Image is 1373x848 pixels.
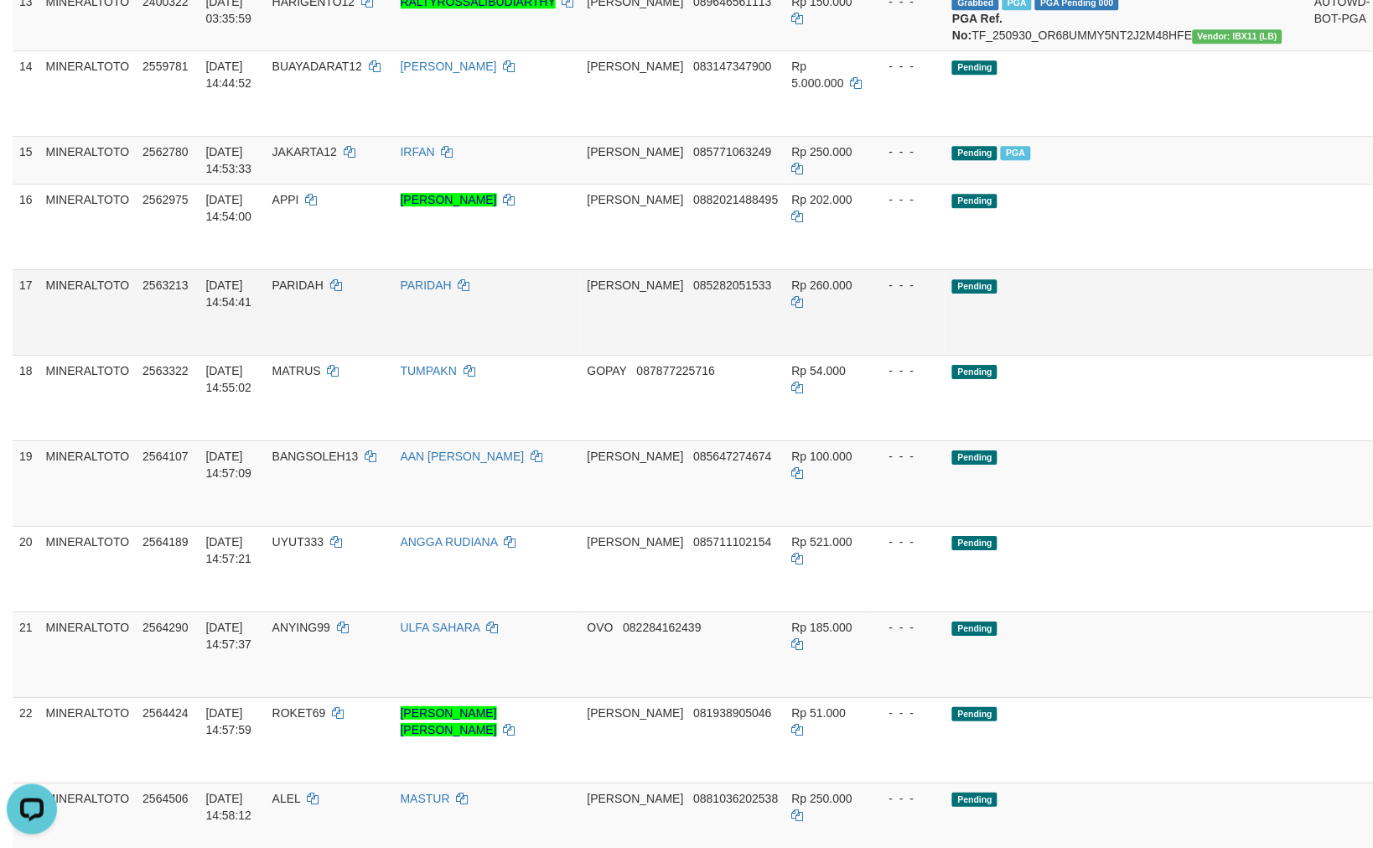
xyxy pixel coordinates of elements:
span: Pending [952,622,997,636]
span: Rp 54.000 [792,364,847,377]
td: MINERALTOTO [39,526,137,611]
div: - - - [876,143,940,160]
div: - - - [876,277,940,294]
span: 2564290 [142,621,189,634]
span: BANGSOLEH13 [272,450,359,463]
span: 2564107 [142,450,189,463]
td: MINERALTOTO [39,440,137,526]
a: ANGGA RUDIANA [401,535,498,549]
span: [DATE] 14:57:59 [206,706,252,736]
a: AAN [PERSON_NAME] [401,450,525,463]
span: Rp 5.000.000 [792,60,844,90]
a: PARIDAH [401,278,452,292]
span: [PERSON_NAME] [588,60,684,73]
span: 2564189 [142,535,189,549]
span: Pending [952,793,997,807]
span: Pending [952,450,997,465]
span: Marked by bylanggota1 [1001,146,1030,160]
span: [DATE] 14:57:37 [206,621,252,651]
span: 2562975 [142,193,189,206]
span: Pending [952,536,997,550]
a: [PERSON_NAME] [PERSON_NAME] [401,706,497,736]
span: Vendor URL: https://dashboard.q2checkout.com/secure [1193,29,1283,44]
span: Copy 085771063249 to clipboard [693,145,771,159]
span: Copy 081938905046 to clipboard [693,706,771,720]
span: OVO [588,621,614,634]
span: Rp 51.000 [792,706,847,720]
td: 20 [13,526,39,611]
span: 2563213 [142,278,189,292]
span: Pending [952,194,997,208]
span: Rp 100.000 [792,450,852,463]
span: 2563322 [142,364,189,377]
span: BUAYADARAT12 [272,60,362,73]
a: MASTUR [401,792,450,805]
span: [PERSON_NAME] [588,792,684,805]
span: [DATE] 14:55:02 [206,364,252,394]
div: - - - [876,705,940,721]
span: Pending [952,146,997,160]
a: TUMPAKN [401,364,457,377]
div: - - - [876,790,940,807]
td: MINERALTOTO [39,269,137,355]
span: [DATE] 14:57:21 [206,535,252,565]
span: UYUT333 [272,535,324,549]
a: [PERSON_NAME] [401,193,497,206]
td: MINERALTOTO [39,136,137,184]
span: Rp 250.000 [792,792,852,805]
button: Open LiveChat chat widget [7,7,57,57]
span: ANYING99 [272,621,330,634]
td: 22 [13,697,39,783]
td: MINERALTOTO [39,355,137,440]
span: MATRUS [272,364,321,377]
span: [PERSON_NAME] [588,450,684,463]
span: Copy 087877225716 to clipboard [637,364,715,377]
a: [PERSON_NAME] [401,60,497,73]
span: Copy 0881036202538 to clipboard [693,792,778,805]
span: ALEL [272,792,301,805]
div: - - - [876,619,940,636]
span: [DATE] 14:54:00 [206,193,252,223]
span: [DATE] 14:54:41 [206,278,252,309]
a: ULFA SAHARA [401,621,480,634]
span: 2564506 [142,792,189,805]
span: [DATE] 14:44:52 [206,60,252,90]
span: Rp 250.000 [792,145,852,159]
div: - - - [876,533,940,550]
span: [PERSON_NAME] [588,535,684,549]
div: - - - [876,58,940,75]
td: 15 [13,136,39,184]
td: 14 [13,50,39,136]
span: Copy 085711102154 to clipboard [693,535,771,549]
td: MINERALTOTO [39,184,137,269]
span: [DATE] 14:53:33 [206,145,252,175]
td: MINERALTOTO [39,697,137,783]
span: [PERSON_NAME] [588,278,684,292]
div: - - - [876,191,940,208]
span: Pending [952,365,997,379]
span: Pending [952,60,997,75]
div: - - - [876,362,940,379]
span: ROKET69 [272,706,326,720]
span: [PERSON_NAME] [588,706,684,720]
span: [PERSON_NAME] [588,145,684,159]
td: MINERALTOTO [39,611,137,697]
span: Pending [952,279,997,294]
td: 17 [13,269,39,355]
span: Copy 083147347900 to clipboard [693,60,771,73]
span: APPI [272,193,299,206]
span: JAKARTA12 [272,145,337,159]
td: 18 [13,355,39,440]
span: Copy 0882021488495 to clipboard [693,193,778,206]
td: 16 [13,184,39,269]
span: PARIDAH [272,278,324,292]
span: [DATE] 14:57:09 [206,450,252,480]
span: 2562780 [142,145,189,159]
span: Rp 521.000 [792,535,852,549]
b: PGA Ref. No: [952,12,1003,42]
span: GOPAY [588,364,627,377]
span: Rp 260.000 [792,278,852,292]
td: MINERALTOTO [39,50,137,136]
td: 21 [13,611,39,697]
div: - - - [876,448,940,465]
